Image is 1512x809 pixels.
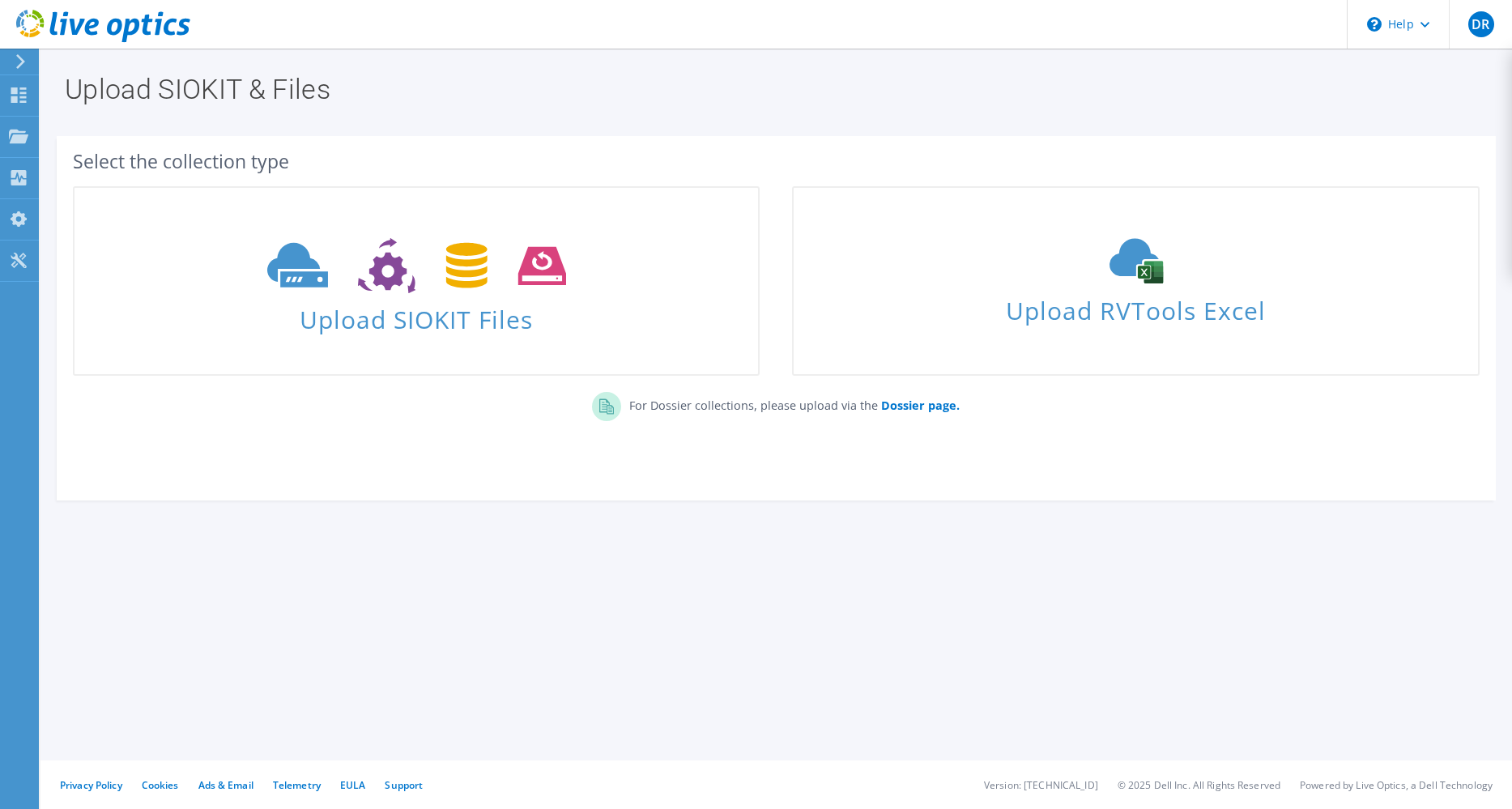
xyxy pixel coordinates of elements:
a: Ads & Email [198,778,253,792]
a: Upload RVTools Excel [792,186,1479,376]
a: Dossier page. [878,398,960,413]
a: EULA [340,778,365,792]
b: Dossier page. [881,398,960,413]
a: Support [385,778,423,792]
li: Version: [TECHNICAL_ID] [984,778,1098,792]
a: Telemetry [273,778,321,792]
span: Upload RVTools Excel [794,289,1477,324]
svg: \n [1367,17,1382,32]
p: For Dossier collections, please upload via the [621,392,960,415]
a: Cookies [142,778,179,792]
a: Upload SIOKIT Files [73,186,760,376]
div: Select the collection type [73,152,1480,170]
li: © 2025 Dell Inc. All Rights Reserved [1118,778,1280,792]
span: Upload SIOKIT Files [75,297,758,332]
h1: Upload SIOKIT & Files [65,75,1480,103]
span: DR [1468,11,1494,37]
li: Powered by Live Optics, a Dell Technology [1300,778,1493,792]
a: Privacy Policy [60,778,122,792]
